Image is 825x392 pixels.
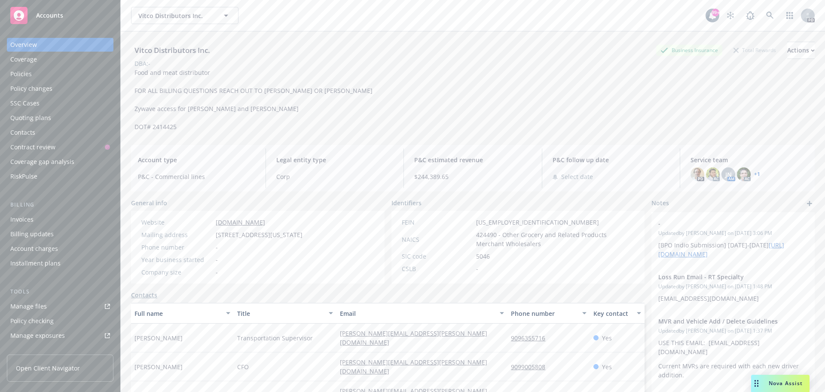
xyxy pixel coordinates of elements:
[276,172,394,181] span: Corp
[787,42,815,59] button: Actions
[414,172,532,181] span: $244,389.65
[138,11,213,20] span: Vitco Distributors Inc.
[658,327,808,335] span: Updated by [PERSON_NAME] on [DATE] 1:37 PM
[656,45,722,56] div: Business Insurance
[10,256,61,270] div: Installment plans
[7,287,113,296] div: Tools
[10,314,54,328] div: Policy checking
[7,67,113,81] a: Policies
[276,155,394,164] span: Legal entity type
[751,375,810,392] button: Nova Assist
[729,45,780,56] div: Total Rewards
[10,227,54,241] div: Billing updates
[10,213,34,226] div: Invoices
[131,7,238,24] button: Vitco Distributors Inc.
[16,364,80,373] span: Open Client Navigator
[476,264,478,273] span: -
[216,218,265,226] a: [DOMAIN_NAME]
[7,213,113,226] a: Invoices
[658,317,785,326] span: MVR and Vehicle Add / Delete Guidelines
[7,170,113,183] a: RiskPulse
[10,96,40,110] div: SSC Cases
[725,170,732,179] span: JN
[10,155,74,169] div: Coverage gap analysis
[658,241,808,259] p: [BPO Indio Submission] [DATE]-[DATE]
[138,172,255,181] span: P&C - Commercial lines
[10,126,35,139] div: Contacts
[216,230,302,239] span: [STREET_ADDRESS][US_STATE]
[691,155,808,164] span: Service team
[216,243,218,252] span: -
[787,42,815,59] div: Actions
[141,255,212,264] div: Year business started
[134,309,221,318] div: Full name
[593,309,632,318] div: Key contact
[336,303,507,324] button: Email
[10,111,51,125] div: Quoting plans
[511,309,577,318] div: Phone number
[658,283,808,290] span: Updated by [PERSON_NAME] on [DATE] 1:48 PM
[754,172,760,177] a: +1
[36,12,63,19] span: Accounts
[402,252,473,261] div: SIC code
[7,314,113,328] a: Policy checking
[658,338,808,356] p: USE THIS EMAIL: [EMAIL_ADDRESS][DOMAIN_NAME]
[10,299,47,313] div: Manage files
[7,329,113,343] a: Manage exposures
[10,170,37,183] div: RiskPulse
[722,7,739,24] a: Stop snowing
[553,155,670,164] span: P&C follow up date
[10,329,65,343] div: Manage exposures
[237,333,313,343] span: Transportation Supervisor
[402,218,473,227] div: FEIN
[340,309,495,318] div: Email
[138,155,255,164] span: Account type
[742,7,759,24] a: Report a Bug
[10,242,58,256] div: Account charges
[131,198,167,207] span: General info
[7,201,113,209] div: Billing
[712,9,719,16] div: 99+
[10,38,37,52] div: Overview
[507,303,590,324] button: Phone number
[216,268,218,277] span: -
[7,3,113,28] a: Accounts
[476,218,599,227] span: [US_EMPLOYER_IDENTIFICATION_NUMBER]
[590,303,645,324] button: Key contact
[7,126,113,139] a: Contacts
[7,155,113,169] a: Coverage gap analysis
[651,212,815,265] div: -Updatedby [PERSON_NAME] on [DATE] 3:06 PM[BPO Indio Submission] [DATE]-[DATE][URL][DOMAIN_NAME]
[7,96,113,110] a: SSC Cases
[131,45,214,56] div: Vitco Distributors Inc.
[658,361,808,380] p: Current MVRs are required with each new driver addition.
[706,167,720,181] img: photo
[658,294,759,302] span: [EMAIL_ADDRESS][DOMAIN_NAME]
[651,265,815,310] div: Loss Run Email - RT SpecialtyUpdatedby [PERSON_NAME] on [DATE] 1:48 PM[EMAIL_ADDRESS][DOMAIN_NAME]
[10,52,37,66] div: Coverage
[141,230,212,239] div: Mailing address
[340,358,487,375] a: [PERSON_NAME][EMAIL_ADDRESS][PERSON_NAME][DOMAIN_NAME]
[7,343,113,357] a: Manage certificates
[476,252,490,261] span: 5046
[141,243,212,252] div: Phone number
[761,7,779,24] a: Search
[511,363,552,371] a: 9099005808
[340,329,487,346] a: [PERSON_NAME][EMAIL_ADDRESS][PERSON_NAME][DOMAIN_NAME]
[737,167,751,181] img: photo
[602,362,612,371] span: Yes
[691,167,704,181] img: photo
[658,229,808,237] span: Updated by [PERSON_NAME] on [DATE] 3:06 PM
[751,375,762,392] div: Drag to move
[511,334,552,342] a: 9096355716
[10,343,67,357] div: Manage certificates
[134,362,183,371] span: [PERSON_NAME]
[781,7,798,24] a: Switch app
[216,255,218,264] span: -
[7,299,113,313] a: Manage files
[131,303,234,324] button: Full name
[134,59,150,68] div: DBA: -
[658,219,785,228] span: -
[7,140,113,154] a: Contract review
[402,264,473,273] div: CSLB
